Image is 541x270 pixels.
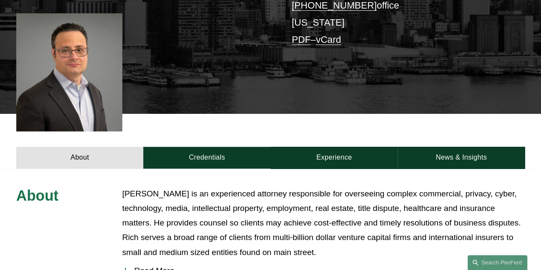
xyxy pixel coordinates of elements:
[398,147,525,169] a: News & Insights
[467,255,527,270] a: Search this site
[122,187,525,260] p: [PERSON_NAME] is an experienced attorney responsible for overseeing complex commercial, privacy, ...
[16,187,59,204] span: About
[316,34,341,45] a: vCard
[271,147,398,169] a: Experience
[16,147,143,169] a: About
[143,147,270,169] a: Credentials
[292,34,310,45] a: PDF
